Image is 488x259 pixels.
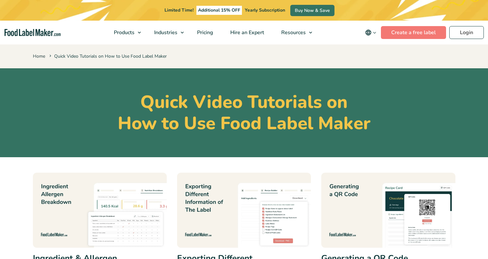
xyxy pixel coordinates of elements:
a: Buy Now & Save [290,5,334,16]
a: Pricing [189,21,220,44]
span: Limited Time! [164,7,194,13]
span: Pricing [195,29,214,36]
a: Products [105,21,144,44]
span: Products [112,29,135,36]
a: Create a free label [381,26,446,39]
a: Industries [146,21,187,44]
span: Quick Video Tutorials on How to Use Food Label Maker [48,53,167,59]
h1: Quick Video Tutorials on How to Use Food Label Maker [33,91,455,134]
span: Industries [152,29,178,36]
span: Hire an Expert [228,29,265,36]
span: Yearly Subscription [245,7,285,13]
a: Hire an Expert [222,21,271,44]
a: Resources [273,21,315,44]
span: Additional 15% OFF [196,6,242,15]
a: Home [33,53,45,59]
span: Resources [279,29,306,36]
a: Login [449,26,484,39]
